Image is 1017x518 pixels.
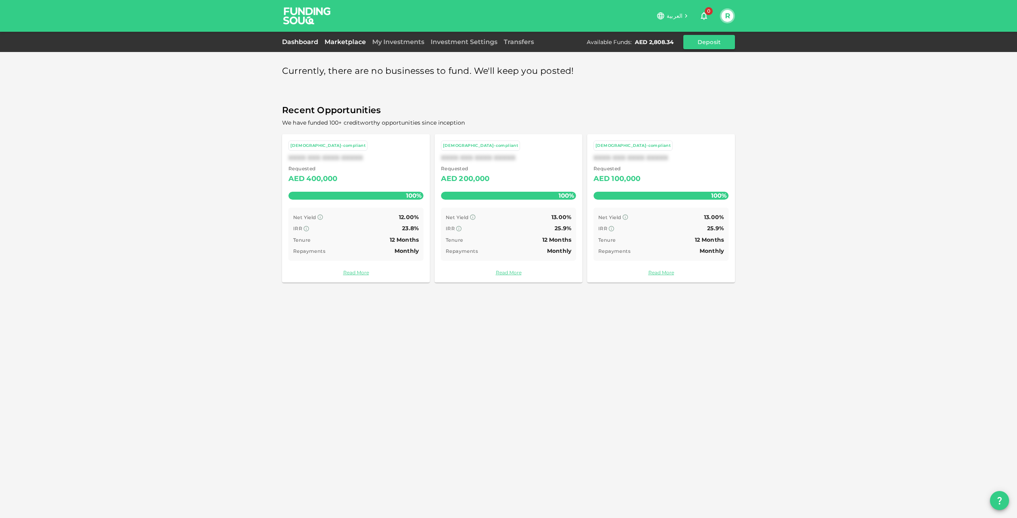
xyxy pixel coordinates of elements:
[557,190,576,201] span: 100%
[598,214,621,220] span: Net Yield
[441,173,457,185] div: AED
[594,269,729,276] a: Read More
[594,173,610,185] div: AED
[721,10,733,22] button: R
[667,12,683,19] span: العربية
[290,142,365,149] div: [DEMOGRAPHIC_DATA]-compliant
[611,173,640,185] div: 100,000
[587,134,735,283] a: [DEMOGRAPHIC_DATA]-compliantXXXX XXX XXXX XXXXX Requested AED100,000100% Net Yield 13.00% IRR 25....
[542,236,571,243] span: 12 Months
[369,38,427,46] a: My Investments
[293,225,302,231] span: IRR
[402,225,419,232] span: 23.8%
[705,7,713,15] span: 0
[446,237,463,243] span: Tenure
[306,173,337,185] div: 400,000
[293,248,325,254] span: Repayments
[598,248,630,254] span: Repayments
[288,165,338,173] span: Requested
[551,214,571,221] span: 13.00%
[293,237,310,243] span: Tenure
[594,165,641,173] span: Requested
[282,103,735,118] span: Recent Opportunities
[990,491,1009,510] button: question
[635,38,674,46] div: AED 2,808.34
[596,142,671,149] div: [DEMOGRAPHIC_DATA]-compliant
[695,236,724,243] span: 12 Months
[547,247,571,254] span: Monthly
[288,173,305,185] div: AED
[598,225,607,231] span: IRR
[696,8,712,24] button: 0
[704,214,724,221] span: 13.00%
[446,248,478,254] span: Repayments
[282,119,465,126] span: We have funded 100+ creditworthy opportunities since inception
[441,154,576,162] div: XXXX XXX XXXX XXXXX
[594,154,729,162] div: XXXX XXX XXXX XXXXX
[441,269,576,276] a: Read More
[435,134,582,283] a: [DEMOGRAPHIC_DATA]-compliantXXXX XXX XXXX XXXXX Requested AED200,000100% Net Yield 13.00% IRR 25....
[501,38,537,46] a: Transfers
[446,225,455,231] span: IRR
[321,38,369,46] a: Marketplace
[459,173,489,185] div: 200,000
[282,134,430,283] a: [DEMOGRAPHIC_DATA]-compliantXXXX XXX XXXX XXXXX Requested AED400,000100% Net Yield 12.00% IRR 23....
[288,269,423,276] a: Read More
[427,38,501,46] a: Investment Settings
[394,247,419,254] span: Monthly
[282,38,321,46] a: Dashboard
[282,64,574,79] span: Currently, there are no businesses to fund. We'll keep you posted!
[446,214,469,220] span: Net Yield
[443,142,518,149] div: [DEMOGRAPHIC_DATA]-compliant
[399,214,419,221] span: 12.00%
[700,247,724,254] span: Monthly
[293,214,316,220] span: Net Yield
[707,225,724,232] span: 25.9%
[709,190,729,201] span: 100%
[390,236,419,243] span: 12 Months
[555,225,571,232] span: 25.9%
[683,35,735,49] button: Deposit
[404,190,423,201] span: 100%
[441,165,490,173] span: Requested
[288,154,423,162] div: XXXX XXX XXXX XXXXX
[598,237,615,243] span: Tenure
[587,38,632,46] div: Available Funds :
